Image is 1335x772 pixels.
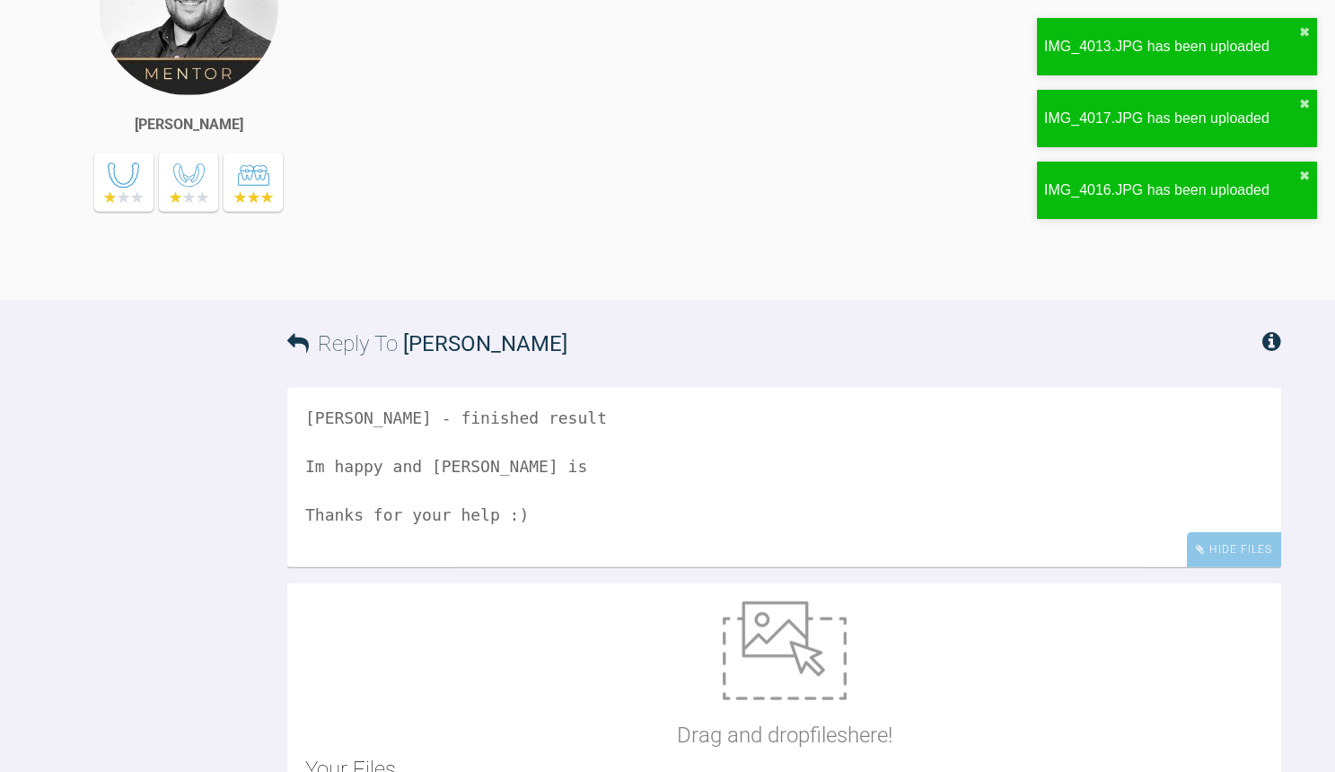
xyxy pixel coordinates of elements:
button: close [1299,169,1310,183]
p: Drag and drop files here! [677,718,892,752]
div: IMG_4017.JPG has been uploaded [1044,107,1299,130]
div: IMG_4013.JPG has been uploaded [1044,35,1299,58]
div: [PERSON_NAME] [135,113,243,136]
button: close [1299,25,1310,39]
div: Hide Files [1187,532,1281,567]
h3: Reply To [287,327,567,361]
textarea: [PERSON_NAME] - finished result Im happy and [PERSON_NAME] is Thanks for your help :) [287,388,1281,567]
div: IMG_4016.JPG has been uploaded [1044,179,1299,202]
button: close [1299,97,1310,111]
span: [PERSON_NAME] [403,331,567,356]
